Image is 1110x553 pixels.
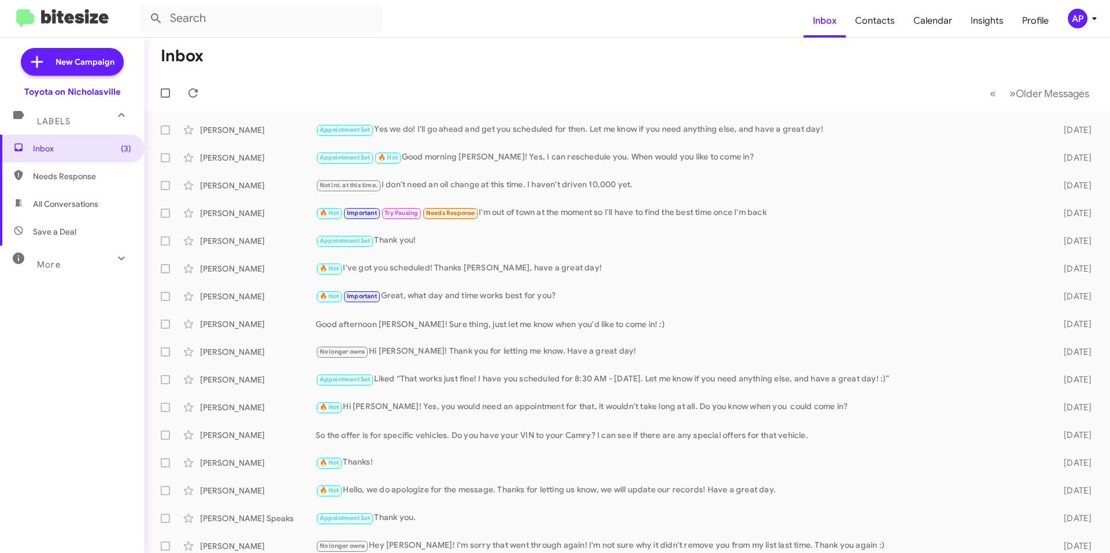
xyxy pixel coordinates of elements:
[316,511,1045,525] div: Thank you.
[161,47,203,65] h1: Inbox
[316,456,1045,469] div: Thanks!
[33,226,76,237] span: Save a Deal
[316,206,1045,220] div: I'm out of town at the moment so I'll have to find the best time once I'm back
[990,86,996,101] span: «
[316,290,1045,303] div: Great, what day and time works best for you?
[316,539,1045,552] div: Hey [PERSON_NAME]! I'm sorry that went through again! I'm not sure why it didn't remove you from ...
[983,81,1096,105] nav: Page navigation example
[140,5,383,32] input: Search
[316,151,1045,164] div: Good morning [PERSON_NAME]! Yes, I can reschedule you. When would you like to come in?
[1045,235,1101,247] div: [DATE]
[21,48,124,76] a: New Campaign
[320,292,339,300] span: 🔥 Hot
[1045,207,1101,219] div: [DATE]
[37,259,61,270] span: More
[316,123,1045,136] div: Yes we do! I'll go ahead and get you scheduled for then. Let me know if you need anything else, a...
[846,4,904,38] a: Contacts
[320,459,339,466] span: 🔥 Hot
[320,237,371,244] span: Appointment Set
[1045,402,1101,413] div: [DATE]
[1045,374,1101,385] div: [DATE]
[200,485,316,496] div: [PERSON_NAME]
[320,376,371,383] span: Appointment Set
[1013,4,1058,38] a: Profile
[200,513,316,524] div: [PERSON_NAME] Speaks
[1045,180,1101,191] div: [DATE]
[316,234,1045,247] div: Thank you!
[1045,429,1101,441] div: [DATE]
[320,542,365,550] span: No longer owns
[320,209,339,217] span: 🔥 Hot
[200,235,316,247] div: [PERSON_NAME]
[904,4,961,38] a: Calendar
[1058,9,1097,28] button: AP
[316,400,1045,414] div: Hi [PERSON_NAME]! Yes, you would need an appointment for that, it wouldn't take long at all. Do y...
[33,143,131,154] span: Inbox
[200,346,316,358] div: [PERSON_NAME]
[37,116,71,127] span: Labels
[320,514,371,522] span: Appointment Set
[121,143,131,154] span: (3)
[1002,81,1096,105] button: Next
[200,318,316,330] div: [PERSON_NAME]
[200,374,316,385] div: [PERSON_NAME]
[55,56,114,68] span: New Campaign
[316,179,1045,192] div: I don't need an oil change at this time. I haven't driven 10,000 yet.
[200,457,316,469] div: [PERSON_NAME]
[316,262,1045,275] div: I've got you scheduled! Thanks [PERSON_NAME], have a great day!
[200,540,316,552] div: [PERSON_NAME]
[200,291,316,302] div: [PERSON_NAME]
[200,124,316,136] div: [PERSON_NAME]
[1009,86,1016,101] span: »
[1045,318,1101,330] div: [DATE]
[316,318,1045,330] div: Good afternoon [PERSON_NAME]! Sure thing, just let me know when you'd like to come in! :)
[347,292,377,300] span: Important
[378,154,398,161] span: 🔥 Hot
[961,4,1013,38] a: Insights
[384,209,418,217] span: Try Pausing
[1045,457,1101,469] div: [DATE]
[316,484,1045,497] div: Hello, we do apologize for the message. Thanks for letting us know, we will update our records! H...
[320,265,339,272] span: 🔥 Hot
[316,373,1045,386] div: Liked “That works just fine! I have you scheduled for 8:30 AM - [DATE]. Let me know if you need a...
[1068,9,1087,28] div: AP
[1045,485,1101,496] div: [DATE]
[200,180,316,191] div: [PERSON_NAME]
[1045,513,1101,524] div: [DATE]
[316,429,1045,441] div: So the offer is for specific vehicles. Do you have your VIN to your Camry? I can see if there are...
[200,152,316,164] div: [PERSON_NAME]
[320,348,365,355] span: No longer owns
[320,181,378,189] span: Not int. at this time.
[320,487,339,494] span: 🔥 Hot
[33,170,131,182] span: Needs Response
[1045,346,1101,358] div: [DATE]
[1045,291,1101,302] div: [DATE]
[320,403,339,411] span: 🔥 Hot
[316,345,1045,358] div: Hi [PERSON_NAME]! Thank you for letting me know. Have a great day!
[200,207,316,219] div: [PERSON_NAME]
[33,198,98,210] span: All Conversations
[983,81,1003,105] button: Previous
[347,209,377,217] span: Important
[200,429,316,441] div: [PERSON_NAME]
[320,154,371,161] span: Appointment Set
[1045,152,1101,164] div: [DATE]
[320,126,371,133] span: Appointment Set
[200,263,316,274] div: [PERSON_NAME]
[24,86,121,98] div: Toyota on Nicholasville
[804,4,846,38] a: Inbox
[426,209,475,217] span: Needs Response
[200,402,316,413] div: [PERSON_NAME]
[1045,540,1101,552] div: [DATE]
[1016,87,1089,100] span: Older Messages
[1045,124,1101,136] div: [DATE]
[1045,263,1101,274] div: [DATE]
